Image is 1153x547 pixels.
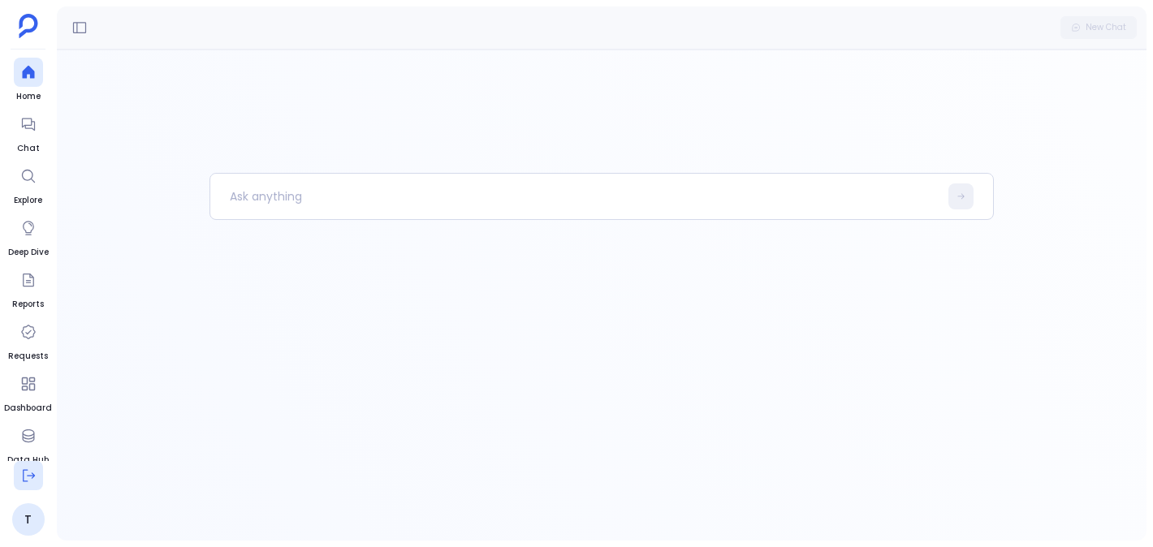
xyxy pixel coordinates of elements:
a: T [12,503,45,536]
span: Dashboard [4,402,52,415]
a: Home [14,58,43,103]
a: Requests [8,317,48,363]
span: Reports [12,298,44,311]
a: Reports [12,265,44,311]
span: Chat [14,142,43,155]
span: Home [14,90,43,103]
a: Deep Dive [8,213,49,259]
span: Deep Dive [8,246,49,259]
span: Data Hub [7,454,49,467]
a: Dashboard [4,369,52,415]
span: Explore [14,194,43,207]
img: petavue logo [19,14,38,38]
a: Explore [14,162,43,207]
span: Requests [8,350,48,363]
a: Data Hub [7,421,49,467]
a: Chat [14,110,43,155]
